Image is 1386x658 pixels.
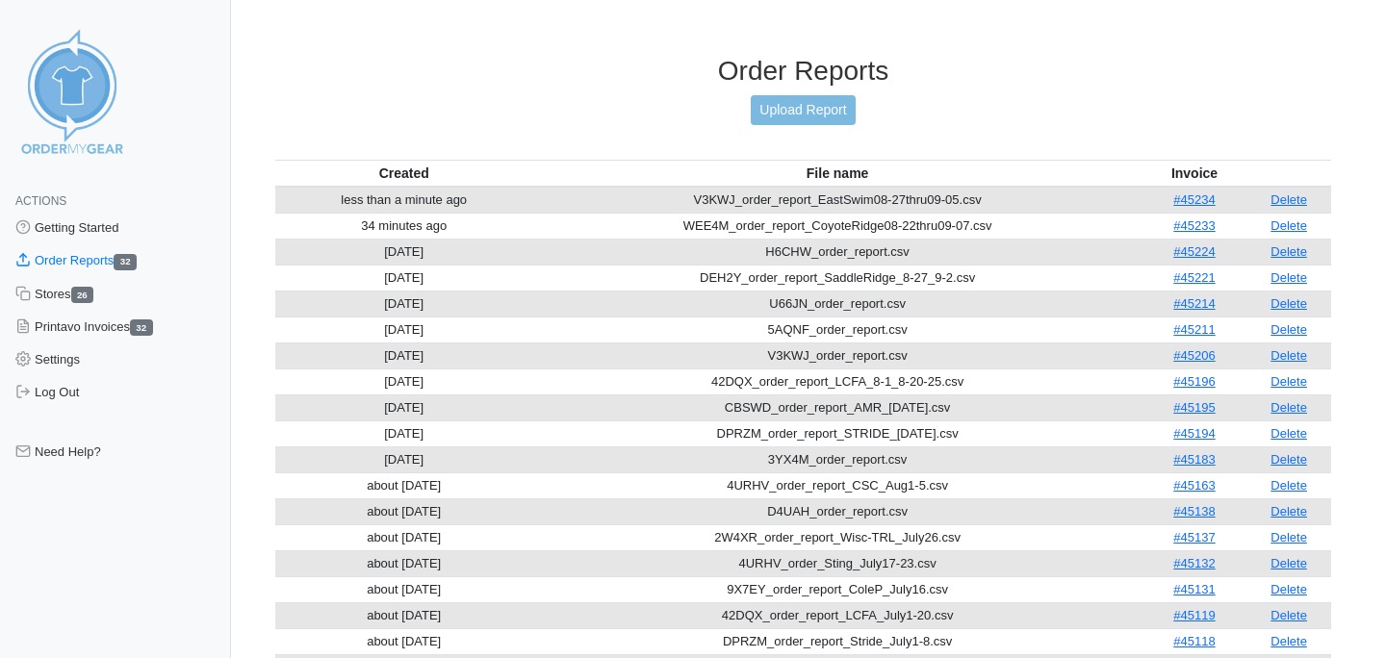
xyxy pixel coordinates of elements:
a: #45138 [1173,504,1215,519]
td: about [DATE] [275,472,532,498]
a: Delete [1270,322,1307,337]
a: Delete [1270,556,1307,570]
a: Delete [1270,478,1307,493]
a: #45163 [1173,478,1215,493]
td: about [DATE] [275,628,532,654]
a: Delete [1270,374,1307,389]
a: Delete [1270,244,1307,259]
th: Invoice [1142,160,1246,187]
a: Delete [1270,426,1307,441]
a: Delete [1270,634,1307,648]
a: #45224 [1173,244,1215,259]
a: Delete [1270,582,1307,596]
td: [DATE] [275,342,532,368]
a: #45233 [1173,218,1215,233]
a: #45183 [1173,452,1215,467]
td: 9X7EY_order_report_ColeP_July16.csv [532,576,1142,602]
td: V3KWJ_order_report.csv [532,342,1142,368]
td: 42DQX_order_report_LCFA_July1-20.csv [532,602,1142,628]
td: [DATE] [275,394,532,420]
td: less than a minute ago [275,187,532,214]
td: 3YX4M_order_report.csv [532,446,1142,472]
span: Actions [15,194,66,208]
td: H6CHW_order_report.csv [532,239,1142,265]
a: Delete [1270,608,1307,622]
td: V3KWJ_order_report_EastSwim08-27thru09-05.csv [532,187,1142,214]
td: 34 minutes ago [275,213,532,239]
td: 2W4XR_order_report_Wisc-TRL_July26.csv [532,524,1142,550]
a: #45234 [1173,192,1215,207]
td: [DATE] [275,316,532,342]
a: Delete [1270,192,1307,207]
a: Delete [1270,270,1307,285]
a: Delete [1270,296,1307,311]
span: 26 [71,287,94,303]
a: Delete [1270,530,1307,544]
a: #45214 [1173,296,1215,311]
td: DPRZM_order_report_STRIDE_[DATE].csv [532,420,1142,446]
a: #45221 [1173,270,1215,285]
td: [DATE] [275,239,532,265]
a: #45131 [1173,582,1215,596]
a: Delete [1270,400,1307,415]
a: Upload Report [751,95,855,125]
td: DEH2Y_order_report_SaddleRidge_8-27_9-2.csv [532,265,1142,291]
a: #45196 [1173,374,1215,389]
td: [DATE] [275,368,532,394]
td: 4URHV_order_Sting_July17-23.csv [532,550,1142,576]
td: WEE4M_order_report_CoyoteRidge08-22thru09-07.csv [532,213,1142,239]
td: about [DATE] [275,576,532,602]
th: File name [532,160,1142,187]
td: 42DQX_order_report_LCFA_8-1_8-20-25.csv [532,368,1142,394]
a: Delete [1270,504,1307,519]
td: about [DATE] [275,602,532,628]
a: #45195 [1173,400,1215,415]
td: 5AQNF_order_report.csv [532,316,1142,342]
h3: Order Reports [275,55,1331,88]
td: CBSWD_order_report_AMR_[DATE].csv [532,394,1142,420]
td: D4UAH_order_report.csv [532,498,1142,524]
a: #45132 [1173,556,1215,570]
a: #45194 [1173,426,1215,441]
a: #45119 [1173,608,1215,622]
th: Created [275,160,532,187]
td: [DATE] [275,420,532,446]
span: 32 [114,254,137,270]
a: #45206 [1173,348,1215,363]
a: #45137 [1173,530,1215,544]
td: [DATE] [275,291,532,316]
td: [DATE] [275,265,532,291]
a: Delete [1270,452,1307,467]
a: #45211 [1173,322,1215,337]
a: Delete [1270,348,1307,363]
td: U66JN_order_report.csv [532,291,1142,316]
td: about [DATE] [275,524,532,550]
td: DPRZM_order_report_Stride_July1-8.csv [532,628,1142,654]
td: [DATE] [275,446,532,472]
td: about [DATE] [275,550,532,576]
span: 32 [130,319,153,336]
a: Delete [1270,218,1307,233]
td: 4URHV_order_report_CSC_Aug1-5.csv [532,472,1142,498]
td: about [DATE] [275,498,532,524]
a: #45118 [1173,634,1215,648]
